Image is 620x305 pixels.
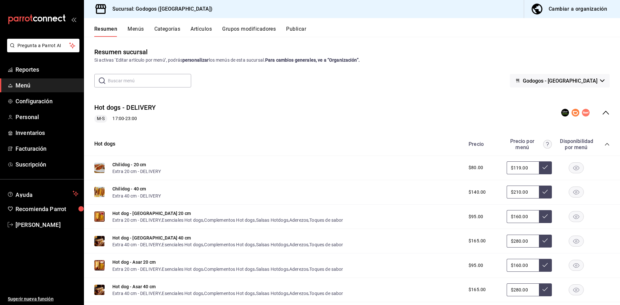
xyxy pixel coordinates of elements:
button: Toques de sabor [309,266,343,272]
span: Suscripción [15,160,78,169]
button: Salsas Hotdogs [256,266,288,272]
input: Sin ajuste [507,283,539,296]
input: Sin ajuste [507,161,539,174]
button: Chilidog - 40 cm [112,186,146,192]
div: Si activas ‘Editar artículo por menú’, podrás los menús de esta sucursal. [94,57,610,64]
a: Pregunta a Parrot AI [5,47,79,54]
button: Hot dog - Asar 40 cm [112,283,156,290]
button: Extra 40 cm - DELIVERY [112,241,161,248]
button: Grupos modificadores [222,26,276,37]
div: Precio por menú [507,138,552,150]
div: Resumen sucursal [94,47,148,57]
button: Esenciales Hot dogs [162,266,203,272]
button: Aderezos [289,290,308,297]
button: Extra 20 cm - DELIVERY [112,217,161,223]
span: $95.00 [469,213,483,220]
span: Personal [15,113,78,121]
button: Hot dogs - DELIVERY [94,103,156,112]
button: Toques de sabor [309,241,343,248]
button: Esenciales Hot dogs [162,217,203,223]
span: Pregunta a Parrot AI [17,42,69,49]
span: Ayuda [15,190,70,198]
button: Aderezos [289,241,308,248]
button: Esenciales Hot dogs [162,241,203,248]
div: navigation tabs [94,26,620,37]
span: Menú [15,81,78,90]
button: Toques de sabor [309,217,343,223]
button: Godogos - [GEOGRAPHIC_DATA] [510,74,610,87]
button: Complementos Hot dogs [204,266,255,272]
div: collapse-menu-row [84,98,620,128]
button: Complementos Hot dogs [204,217,255,223]
input: Sin ajuste [507,186,539,198]
button: Hot dog - Asar 20 cm [112,259,156,265]
input: Sin ajuste [507,235,539,248]
img: Preview [94,187,105,197]
span: M-S [94,115,107,122]
span: Facturación [15,144,78,153]
button: Salsas Hotdogs [256,290,288,297]
span: $165.00 [469,238,486,244]
span: Inventarios [15,128,78,137]
button: Chilidog - 20 cm [112,161,146,168]
button: Resumen [94,26,117,37]
button: collapse-category-row [604,142,610,147]
button: Publicar [286,26,306,37]
button: Complementos Hot dogs [204,241,255,248]
div: 17:00 - 23:00 [94,115,156,123]
button: Salsas Hotdogs [256,241,288,248]
span: Godogos - [GEOGRAPHIC_DATA] [523,78,597,84]
button: Categorías [154,26,181,37]
div: , , , , , [112,217,343,223]
h3: Sucursal: Godogos ([GEOGRAPHIC_DATA]) [107,5,212,13]
span: Recomienda Parrot [15,205,78,213]
input: Buscar menú [108,74,191,87]
button: Extra 20 cm - DELIVERY [112,168,161,175]
span: Sugerir nueva función [8,296,78,302]
span: $140.00 [469,189,486,196]
button: Salsas Hotdogs [256,217,288,223]
button: Aderezos [289,217,308,223]
div: , , , , , [112,290,343,297]
button: Toques de sabor [309,290,343,297]
button: Complementos Hot dogs [204,290,255,297]
div: Precio [462,141,503,147]
button: Aderezos [289,266,308,272]
img: Preview [94,260,105,270]
button: Artículos [191,26,212,37]
span: [PERSON_NAME] [15,220,78,229]
strong: Para cambios generales, ve a “Organización”. [265,57,360,63]
button: Extra 40 cm - DELIVERY [112,193,161,199]
button: Hot dog - [GEOGRAPHIC_DATA] 20 cm [112,210,191,217]
img: Preview [94,163,105,173]
button: Pregunta a Parrot AI [7,39,79,52]
strong: personalizar [182,57,209,63]
button: Hot dog - [GEOGRAPHIC_DATA] 40 cm [112,235,191,241]
span: $165.00 [469,286,486,293]
button: Extra 40 cm - DELIVERY [112,290,161,297]
input: Sin ajuste [507,259,539,272]
span: $95.00 [469,262,483,269]
div: Cambiar a organización [549,5,607,14]
div: Disponibilidad por menú [560,138,592,150]
img: Preview [94,236,105,246]
button: Esenciales Hot dogs [162,290,203,297]
div: , , , , , [112,265,343,272]
button: Menús [128,26,144,37]
button: Hot dogs [94,140,115,148]
div: , , , , , [112,241,343,248]
img: Preview [94,211,105,222]
button: open_drawer_menu [71,17,76,22]
span: Configuración [15,97,78,106]
button: Extra 20 cm - DELIVERY [112,266,161,272]
span: $80.00 [469,164,483,171]
span: Reportes [15,65,78,74]
img: Preview [94,285,105,295]
input: Sin ajuste [507,210,539,223]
